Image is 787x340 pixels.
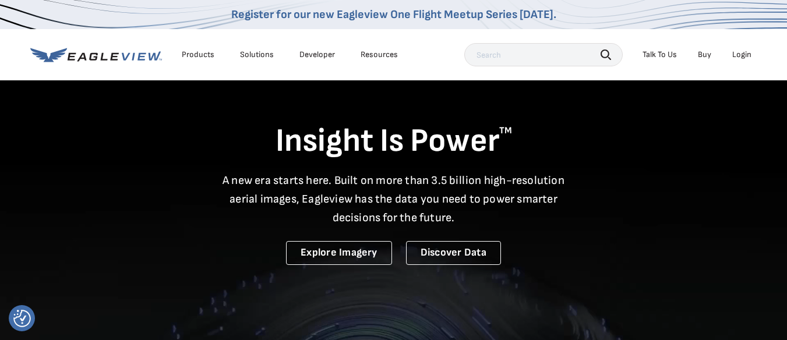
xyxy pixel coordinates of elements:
[464,43,623,66] input: Search
[216,171,572,227] p: A new era starts here. Built on more than 3.5 billion high-resolution aerial images, Eagleview ha...
[182,49,214,60] div: Products
[13,310,31,327] img: Revisit consent button
[299,49,335,60] a: Developer
[643,49,677,60] div: Talk To Us
[231,8,556,22] a: Register for our new Eagleview One Flight Meetup Series [DATE].
[240,49,274,60] div: Solutions
[499,125,512,136] sup: TM
[361,49,398,60] div: Resources
[286,241,392,265] a: Explore Imagery
[698,49,711,60] a: Buy
[406,241,501,265] a: Discover Data
[13,310,31,327] button: Consent Preferences
[30,121,757,162] h1: Insight Is Power
[732,49,751,60] div: Login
